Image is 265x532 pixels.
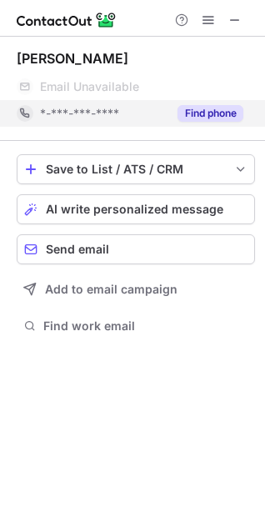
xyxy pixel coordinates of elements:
div: [PERSON_NAME] [17,50,128,67]
span: Send email [46,243,109,256]
div: Save to List / ATS / CRM [46,163,226,176]
span: Email Unavailable [40,79,139,94]
span: AI write personalized message [46,203,223,216]
button: save-profile-one-click [17,154,255,184]
img: ContactOut v5.3.10 [17,10,117,30]
span: Find work email [43,319,248,334]
button: AI write personalized message [17,194,255,224]
button: Find work email [17,314,255,338]
button: Send email [17,234,255,264]
button: Reveal Button [177,105,243,122]
button: Add to email campaign [17,274,255,304]
span: Add to email campaign [45,283,177,296]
